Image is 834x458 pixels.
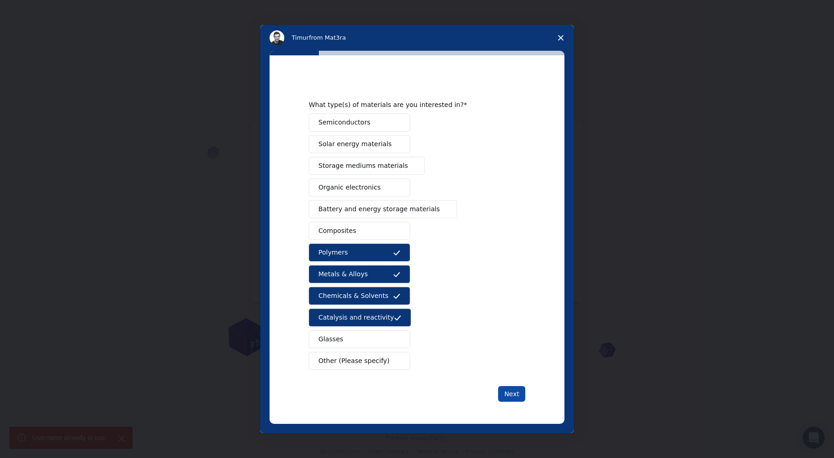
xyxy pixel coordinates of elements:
button: Metals & Alloys [309,265,410,283]
img: Profile image for Timur [270,30,284,45]
button: Battery and energy storage materials [309,200,457,218]
button: Solar energy materials [309,135,410,153]
span: Close survey [548,25,574,51]
button: Catalysis and reactivity [309,309,411,327]
button: Glasses [309,330,410,348]
div: What type(s) of materials are you interested in? [309,101,511,109]
span: Solar energy materials [318,139,392,149]
span: Organic electronics [318,183,381,192]
span: Timur [292,34,309,41]
button: Storage mediums materials [309,157,425,175]
span: Storage mediums materials [318,161,408,171]
span: Chemicals & Solvents [318,291,388,301]
span: Support [18,6,52,15]
span: Glasses [318,334,343,344]
span: Metals & Alloys [318,269,368,279]
span: Battery and energy storage materials [318,204,440,214]
span: Composites [318,226,356,236]
span: Semiconductors [318,118,370,127]
span: Catalysis and reactivity [318,313,394,322]
button: Composites [309,222,410,240]
span: from Mat3ra [309,34,346,41]
button: Chemicals & Solvents [309,287,410,305]
button: Semiconductors [309,113,410,131]
span: Polymers [318,248,348,257]
button: Organic electronics [309,178,410,196]
button: Polymers [309,244,410,262]
button: Next [498,386,525,402]
span: Other (Please specify) [318,356,389,366]
button: Other (Please specify) [309,352,410,370]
